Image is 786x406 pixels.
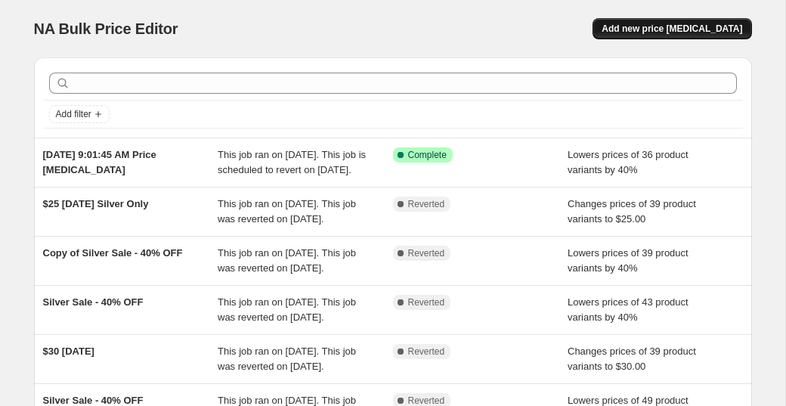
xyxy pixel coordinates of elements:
button: Add filter [49,105,110,123]
span: Reverted [408,296,445,308]
span: Silver Sale - 40% OFF [43,395,144,406]
span: Lowers prices of 39 product variants by 40% [568,247,689,274]
span: Reverted [408,198,445,210]
span: Complete [408,149,447,161]
button: Add new price [MEDICAL_DATA] [593,18,751,39]
span: This job ran on [DATE]. This job is scheduled to revert on [DATE]. [218,149,366,175]
span: Changes prices of 39 product variants to $25.00 [568,198,696,225]
span: Reverted [408,247,445,259]
span: This job ran on [DATE]. This job was reverted on [DATE]. [218,296,356,323]
span: This job ran on [DATE]. This job was reverted on [DATE]. [218,198,356,225]
span: Silver Sale - 40% OFF [43,296,144,308]
span: Reverted [408,346,445,358]
span: [DATE] 9:01:45 AM Price [MEDICAL_DATA] [43,149,156,175]
span: Lowers prices of 43 product variants by 40% [568,296,689,323]
span: $25 [DATE] Silver Only [43,198,149,209]
span: Copy of Silver Sale - 40% OFF [43,247,183,259]
span: Changes prices of 39 product variants to $30.00 [568,346,696,372]
span: This job ran on [DATE]. This job was reverted on [DATE]. [218,247,356,274]
span: This job ran on [DATE]. This job was reverted on [DATE]. [218,346,356,372]
span: Add filter [56,108,91,120]
span: $30 [DATE] [43,346,94,357]
span: Lowers prices of 36 product variants by 40% [568,149,689,175]
span: Add new price [MEDICAL_DATA] [602,23,742,35]
span: NA Bulk Price Editor [34,20,178,37]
